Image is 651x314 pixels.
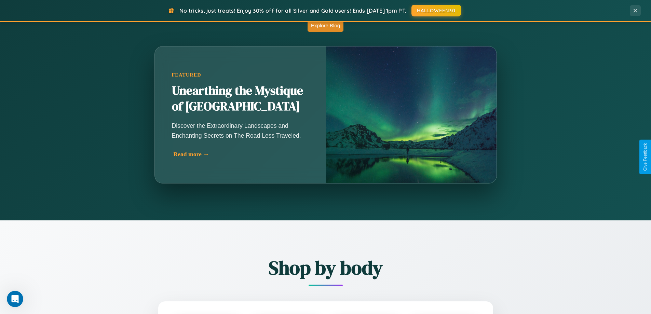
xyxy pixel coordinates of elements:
[7,291,23,307] iframe: Intercom live chat
[172,121,309,140] p: Discover the Extraordinary Landscapes and Enchanting Secrets on The Road Less Traveled.
[179,7,406,14] span: No tricks, just treats! Enjoy 30% off for all Silver and Gold users! Ends [DATE] 1pm PT.
[121,255,531,281] h2: Shop by body
[172,83,309,114] h2: Unearthing the Mystique of [GEOGRAPHIC_DATA]
[643,143,648,171] div: Give Feedback
[411,5,461,16] button: HALLOWEEN30
[308,19,343,32] button: Explore Blog
[172,72,309,78] div: Featured
[174,151,310,158] div: Read more →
